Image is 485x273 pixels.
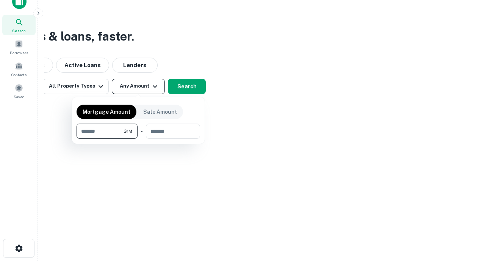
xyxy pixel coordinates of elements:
[143,108,177,116] p: Sale Amount
[447,212,485,249] iframe: Chat Widget
[83,108,130,116] p: Mortgage Amount
[124,128,132,135] span: $1M
[141,124,143,139] div: -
